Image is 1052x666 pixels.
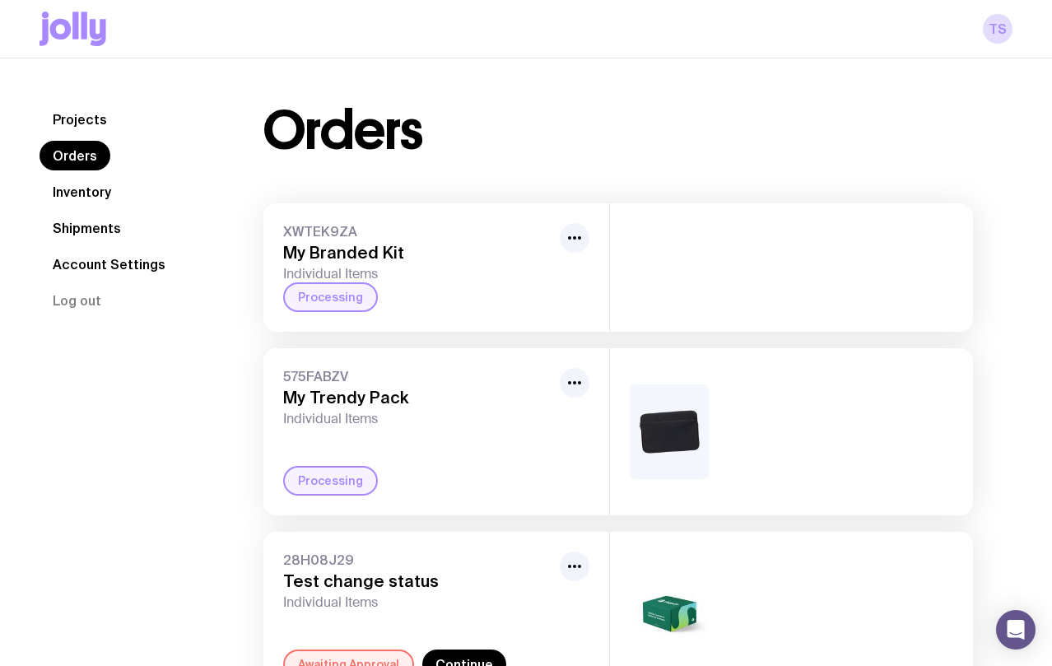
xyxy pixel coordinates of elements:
a: Orders [40,141,110,170]
span: Individual Items [283,411,553,427]
h1: Orders [263,105,422,157]
span: Individual Items [283,594,553,611]
div: Open Intercom Messenger [996,610,1036,650]
span: Individual Items [283,266,553,282]
a: Account Settings [40,249,179,279]
div: Processing [283,466,378,496]
div: Processing [283,282,378,312]
a: Shipments [40,213,134,243]
span: XWTEK9ZA [283,223,553,240]
button: Log out [40,286,114,315]
a: Projects [40,105,120,134]
h3: My Branded Kit [283,243,553,263]
a: TS [983,14,1012,44]
h3: My Trendy Pack [283,388,553,408]
span: 28H08J29 [283,552,553,568]
span: 575FABZV [283,368,553,384]
h3: Test change status [283,571,553,591]
a: Inventory [40,177,124,207]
